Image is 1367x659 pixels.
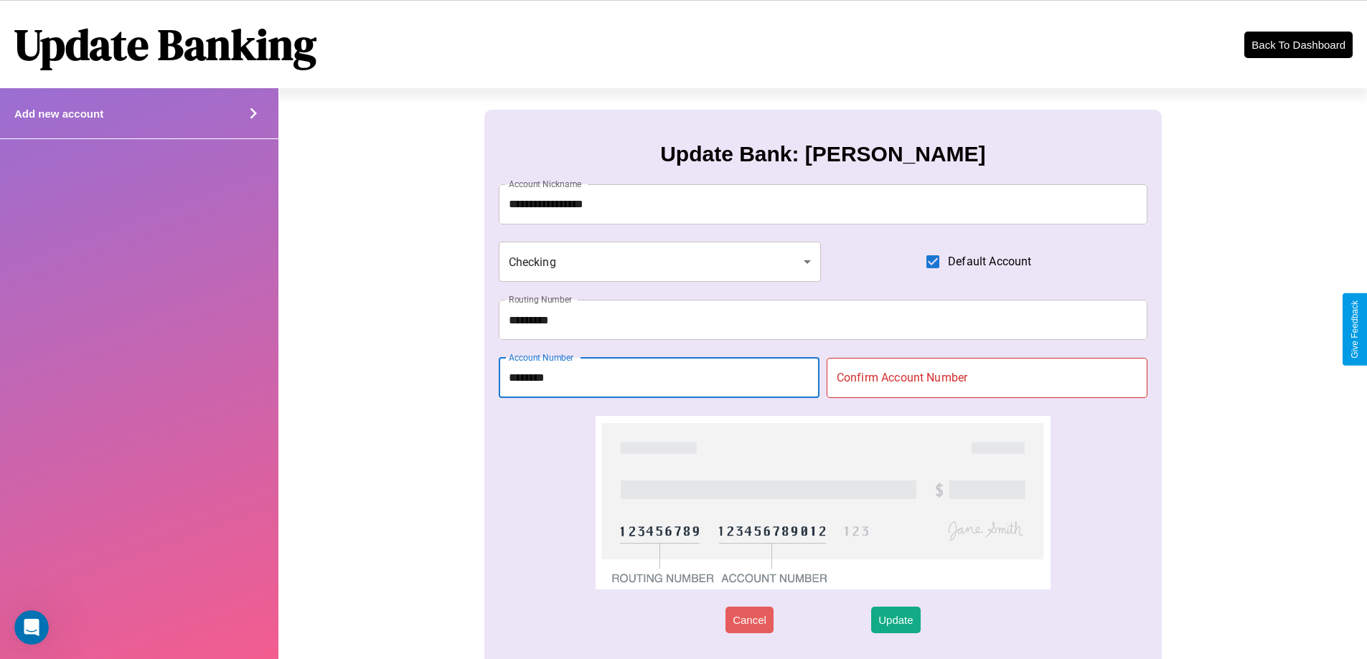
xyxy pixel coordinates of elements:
span: Default Account [948,253,1031,270]
button: Back To Dashboard [1244,32,1353,58]
label: Routing Number [509,293,572,305]
label: Account Nickname [509,178,582,190]
h4: Add new account [14,108,103,120]
button: Update [871,607,920,633]
iframe: Intercom live chat [14,610,49,645]
h3: Update Bank: [PERSON_NAME] [660,142,985,166]
button: Cancel [725,607,774,633]
div: Checking [499,242,822,282]
label: Account Number [509,351,573,364]
h1: Update Banking [14,15,316,74]
div: Give Feedback [1350,300,1360,359]
img: check [596,416,1050,589]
